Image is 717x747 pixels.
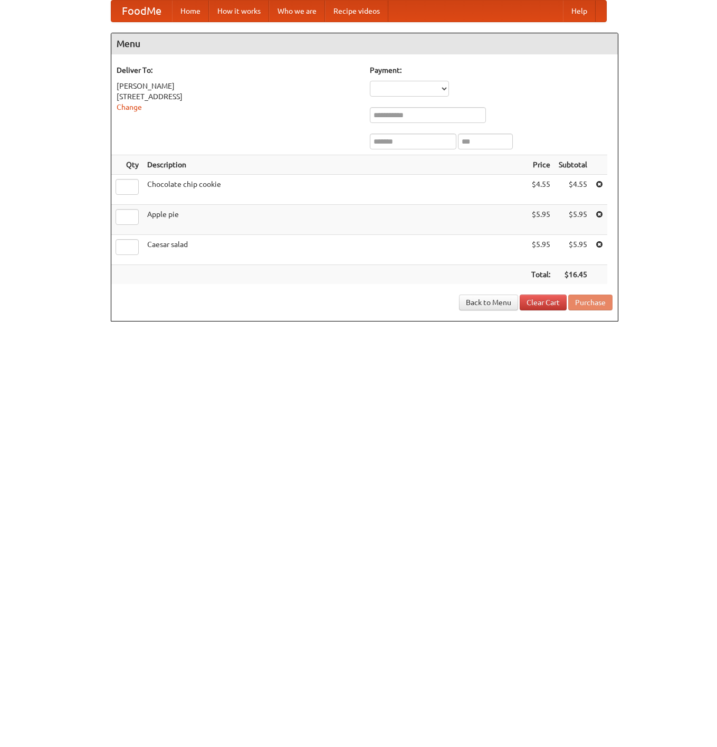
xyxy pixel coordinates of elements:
[117,81,359,91] div: [PERSON_NAME]
[111,1,172,22] a: FoodMe
[172,1,209,22] a: Home
[527,175,555,205] td: $4.55
[555,235,591,265] td: $5.95
[555,205,591,235] td: $5.95
[117,65,359,75] h5: Deliver To:
[459,295,518,310] a: Back to Menu
[527,265,555,285] th: Total:
[555,175,591,205] td: $4.55
[143,235,527,265] td: Caesar salad
[520,295,567,310] a: Clear Cart
[555,155,591,175] th: Subtotal
[111,33,618,54] h4: Menu
[209,1,269,22] a: How it works
[563,1,596,22] a: Help
[568,295,613,310] button: Purchase
[143,175,527,205] td: Chocolate chip cookie
[117,91,359,102] div: [STREET_ADDRESS]
[555,265,591,285] th: $16.45
[325,1,388,22] a: Recipe videos
[370,65,613,75] h5: Payment:
[111,155,143,175] th: Qty
[117,103,142,111] a: Change
[269,1,325,22] a: Who we are
[143,155,527,175] th: Description
[527,155,555,175] th: Price
[143,205,527,235] td: Apple pie
[527,235,555,265] td: $5.95
[527,205,555,235] td: $5.95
